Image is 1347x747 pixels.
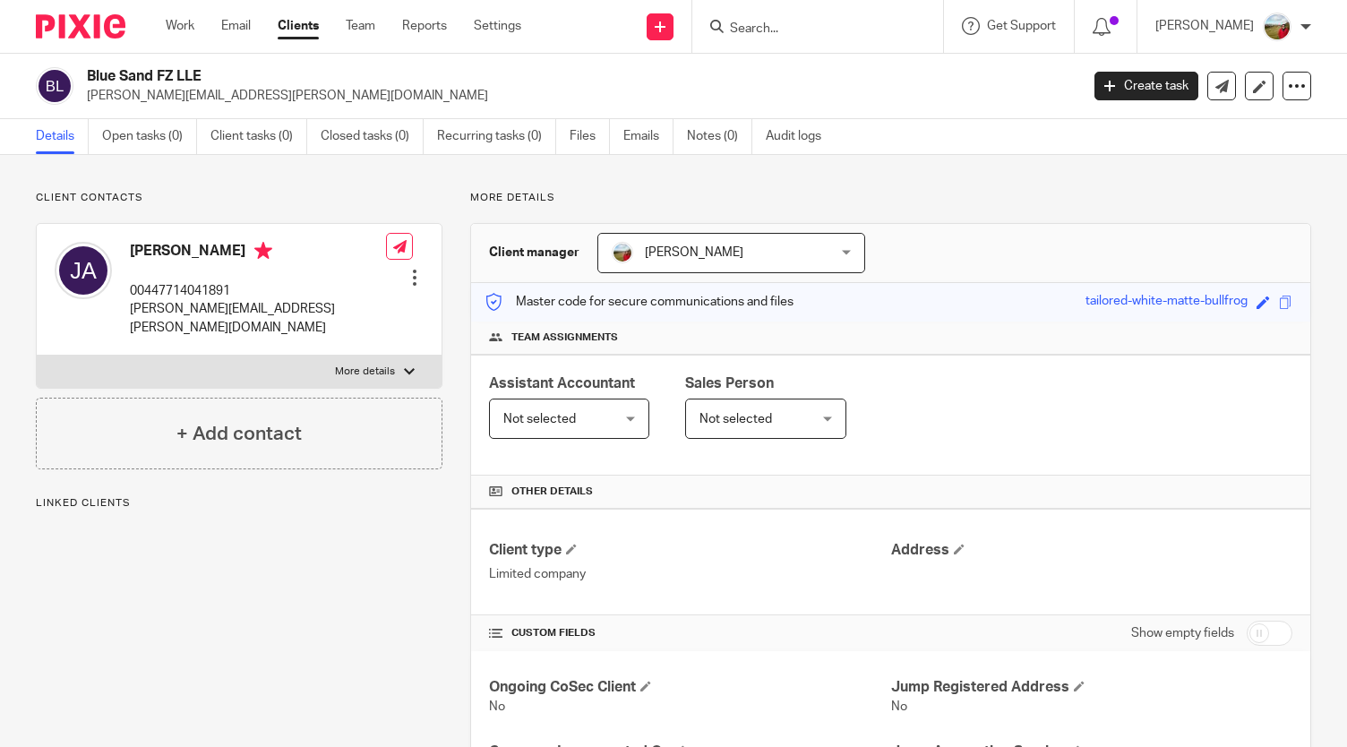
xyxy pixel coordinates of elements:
a: Audit logs [766,119,835,154]
input: Search [728,21,889,38]
h4: Client type [489,541,890,560]
a: Files [570,119,610,154]
span: Team assignments [511,331,618,345]
span: Not selected [699,413,772,425]
img: svg%3E [55,242,112,299]
i: Primary [254,242,272,260]
h4: + Add contact [176,420,302,448]
img: svg%3E [36,67,73,105]
img: Edinbrugh.jpeg [612,242,633,263]
span: Sales Person [685,376,774,391]
h4: Jump Registered Address [891,678,1292,697]
a: Open tasks (0) [102,119,197,154]
a: Notes (0) [687,119,752,154]
a: Team [346,17,375,35]
p: [PERSON_NAME] [1155,17,1254,35]
a: Create task [1094,72,1198,100]
span: Not selected [503,413,576,425]
span: No [489,700,505,713]
a: Client tasks (0) [210,119,307,154]
a: Clients [278,17,319,35]
a: Recurring tasks (0) [437,119,556,154]
img: Pixie [36,14,125,39]
span: Other details [511,485,593,499]
p: Client contacts [36,191,442,205]
label: Show empty fields [1131,624,1234,642]
p: 00447714041891 [130,282,386,300]
div: tailored-white-matte-bullfrog [1085,292,1248,313]
span: No [891,700,907,713]
p: [PERSON_NAME][EMAIL_ADDRESS][PERSON_NAME][DOMAIN_NAME] [130,300,386,337]
p: [PERSON_NAME][EMAIL_ADDRESS][PERSON_NAME][DOMAIN_NAME] [87,87,1068,105]
a: Details [36,119,89,154]
h4: Ongoing CoSec Client [489,678,890,697]
h2: Blue Sand FZ LLE [87,67,871,86]
h3: Client manager [489,244,579,262]
span: [PERSON_NAME] [645,246,743,259]
p: Master code for secure communications and files [485,293,794,311]
img: Edinbrugh.jpeg [1263,13,1291,41]
a: Reports [402,17,447,35]
h4: [PERSON_NAME] [130,242,386,264]
a: Email [221,17,251,35]
a: Emails [623,119,673,154]
a: Closed tasks (0) [321,119,424,154]
h4: CUSTOM FIELDS [489,626,890,640]
span: Assistant Accountant [489,376,635,391]
a: Settings [474,17,521,35]
a: Work [166,17,194,35]
p: Limited company [489,565,890,583]
p: Linked clients [36,496,442,511]
h4: Address [891,541,1292,560]
p: More details [470,191,1311,205]
span: Get Support [987,20,1056,32]
p: More details [335,365,395,379]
